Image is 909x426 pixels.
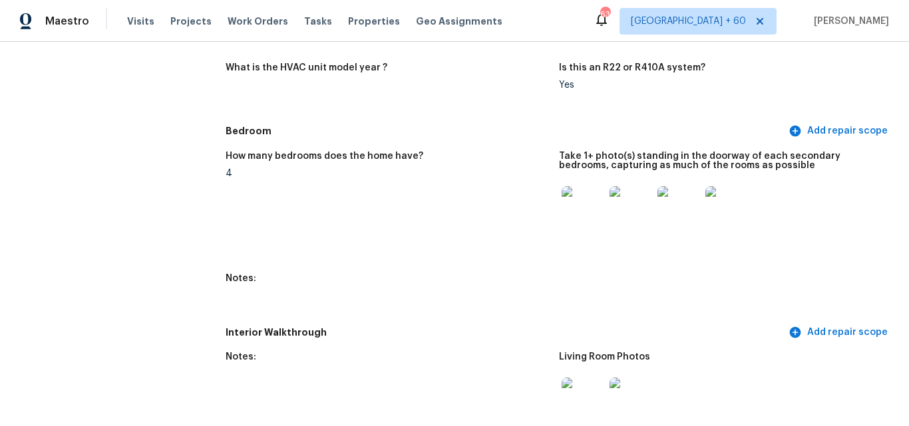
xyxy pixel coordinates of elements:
span: Work Orders [228,15,288,28]
button: Add repair scope [786,320,893,345]
div: Yes [559,80,882,90]
div: 634 [600,8,610,21]
span: Visits [127,15,154,28]
span: [PERSON_NAME] [809,15,889,28]
span: Projects [170,15,212,28]
span: Add repair scope [791,324,888,341]
span: Geo Assignments [416,15,502,28]
span: Maestro [45,15,89,28]
h5: Living Room Photos [559,352,650,362]
span: [GEOGRAPHIC_DATA] + 60 [631,15,746,28]
h5: Notes: [226,274,256,283]
h5: Notes: [226,352,256,362]
h5: How many bedrooms does the home have? [226,152,423,161]
span: Properties [348,15,400,28]
button: Add repair scope [786,119,893,144]
h5: Interior Walkthrough [226,326,786,340]
span: Tasks [304,17,332,26]
div: 4 [226,169,549,178]
h5: Bedroom [226,124,786,138]
h5: Is this an R22 or R410A system? [559,63,705,72]
h5: Take 1+ photo(s) standing in the doorway of each secondary bedrooms, capturing as much of the roo... [559,152,882,170]
h5: What is the HVAC unit model year ? [226,63,387,72]
span: Add repair scope [791,123,888,140]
